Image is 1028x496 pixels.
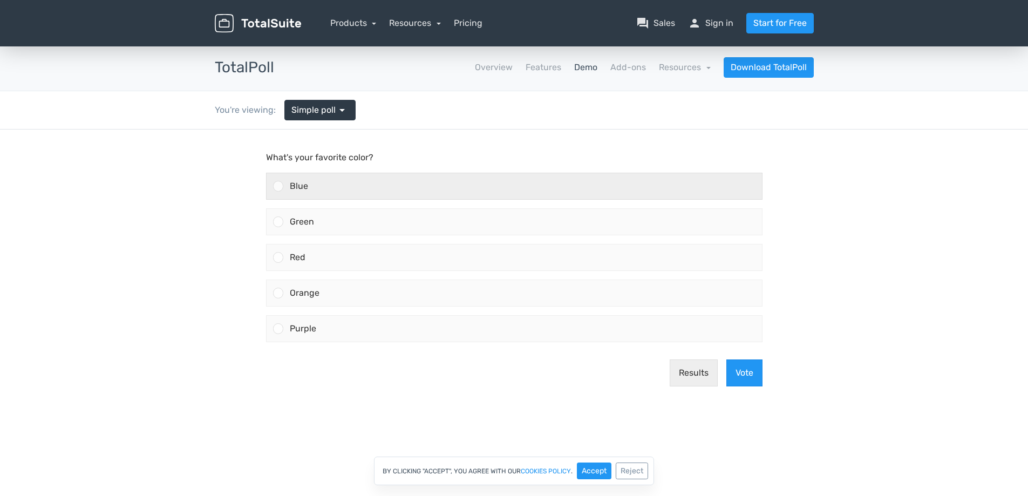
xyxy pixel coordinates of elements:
[724,57,814,78] a: Download TotalPoll
[389,18,441,28] a: Resources
[610,61,646,74] a: Add-ons
[336,104,349,117] span: arrow_drop_down
[215,104,284,117] div: You're viewing:
[521,468,571,474] a: cookies policy
[290,87,314,97] span: Green
[475,61,513,74] a: Overview
[290,158,319,168] span: Orange
[746,13,814,33] a: Start for Free
[290,194,316,204] span: Purple
[526,61,561,74] a: Features
[290,51,308,62] span: Blue
[577,463,611,479] button: Accept
[636,17,675,30] a: question_answerSales
[330,18,377,28] a: Products
[284,100,356,120] a: Simple poll arrow_drop_down
[291,104,336,117] span: Simple poll
[659,62,711,72] a: Resources
[574,61,597,74] a: Demo
[215,59,274,76] h3: TotalPoll
[636,17,649,30] span: question_answer
[670,230,718,257] button: Results
[266,22,763,35] p: What's your favorite color?
[726,230,763,257] button: Vote
[688,17,733,30] a: personSign in
[688,17,701,30] span: person
[374,457,654,485] div: By clicking "Accept", you agree with our .
[215,14,301,33] img: TotalSuite for WordPress
[616,463,648,479] button: Reject
[454,17,482,30] a: Pricing
[290,123,305,133] span: Red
